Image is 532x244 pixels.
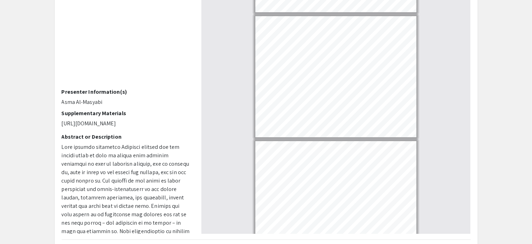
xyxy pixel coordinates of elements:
[62,133,191,140] h2: Abstract or Description
[5,212,30,239] iframe: Chat
[62,88,191,95] h2: Presenter Information(s)
[62,119,191,128] p: [URL][DOMAIN_NAME]
[62,110,191,117] h2: Supplementary Materials
[252,13,420,140] div: Page 2
[62,98,191,106] p: Asma Al-Masyabi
